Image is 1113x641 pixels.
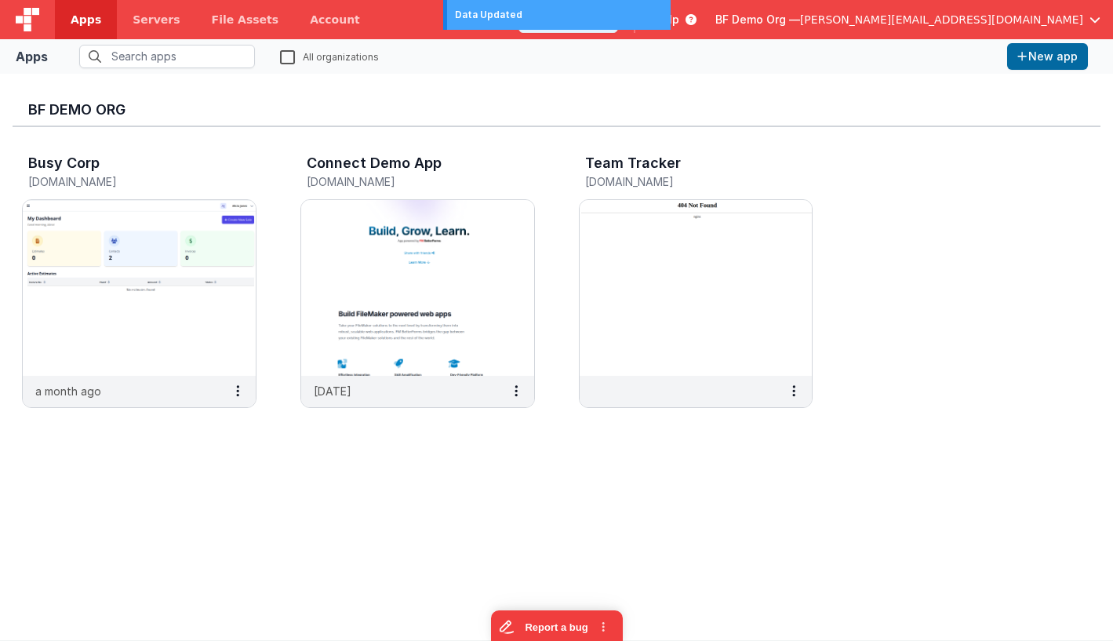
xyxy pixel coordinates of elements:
h3: BF Demo Org [28,102,1085,118]
h3: Busy Corp [28,155,100,171]
label: All organizations [280,49,379,64]
div: Apps [16,47,48,66]
h5: [DOMAIN_NAME] [307,176,496,188]
h5: [DOMAIN_NAME] [585,176,774,188]
h5: [DOMAIN_NAME] [28,176,217,188]
h3: Team Tracker [585,155,681,171]
span: Apps [71,12,101,27]
div: Data Updated [455,8,663,22]
p: [DATE] [314,383,351,399]
span: BF Demo Org — [715,12,800,27]
span: Servers [133,12,180,27]
span: File Assets [212,12,279,27]
input: Search apps [79,45,255,68]
span: [PERSON_NAME][EMAIL_ADDRESS][DOMAIN_NAME] [800,12,1083,27]
p: a month ago [35,383,101,399]
button: New app [1007,43,1088,70]
h3: Connect Demo App [307,155,442,171]
button: BF Demo Org — [PERSON_NAME][EMAIL_ADDRESS][DOMAIN_NAME] [715,12,1100,27]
